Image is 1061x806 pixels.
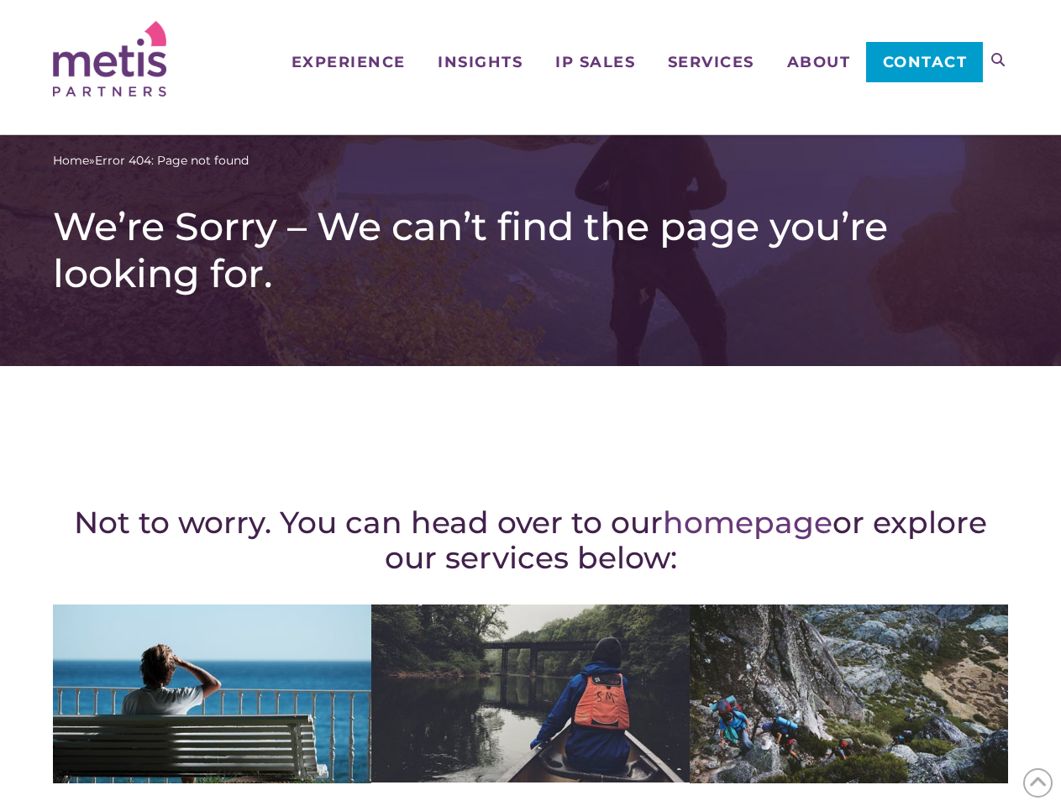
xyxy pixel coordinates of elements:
[1023,768,1053,798] span: Back to Top
[53,203,1008,297] h1: We’re Sorry – We can’t find the page you’re looking for.
[292,55,406,70] span: Experience
[53,152,89,170] a: Home
[883,55,968,70] span: Contact
[663,504,833,541] a: homepage
[438,55,523,70] span: Insights
[53,505,1008,575] h2: Not to worry. You can head over to our or explore our services below:
[53,152,249,170] span: »
[668,55,754,70] span: Services
[555,55,635,70] span: IP Sales
[53,21,166,97] img: Metis Partners
[866,42,983,82] a: Contact
[787,55,851,70] span: About
[95,152,249,170] span: Error 404: Page not found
